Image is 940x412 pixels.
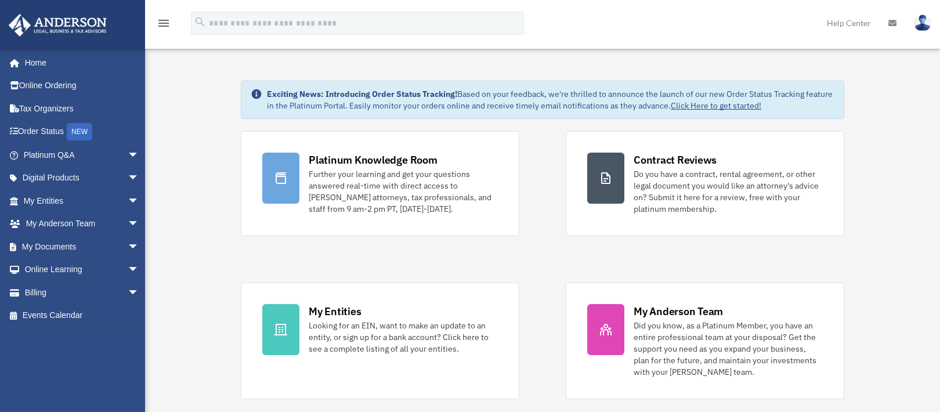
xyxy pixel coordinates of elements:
[8,304,157,327] a: Events Calendar
[634,320,823,378] div: Did you know, as a Platinum Member, you have an entire professional team at your disposal? Get th...
[8,120,157,144] a: Order StatusNEW
[634,304,723,319] div: My Anderson Team
[309,320,498,355] div: Looking for an EIN, want to make an update to an entity, or sign up for a bank account? Click her...
[5,14,110,37] img: Anderson Advisors Platinum Portal
[8,235,157,258] a: My Documentsarrow_drop_down
[634,153,717,167] div: Contract Reviews
[128,167,151,190] span: arrow_drop_down
[309,168,498,215] div: Further your learning and get your questions answered real-time with direct access to [PERSON_NAM...
[128,235,151,259] span: arrow_drop_down
[128,143,151,167] span: arrow_drop_down
[8,97,157,120] a: Tax Organizers
[309,304,361,319] div: My Entities
[128,189,151,213] span: arrow_drop_down
[241,283,519,399] a: My Entities Looking for an EIN, want to make an update to an entity, or sign up for a bank accoun...
[241,131,519,236] a: Platinum Knowledge Room Further your learning and get your questions answered real-time with dire...
[671,100,761,111] a: Click Here to get started!
[8,212,157,236] a: My Anderson Teamarrow_drop_down
[67,123,92,140] div: NEW
[8,51,151,74] a: Home
[194,16,207,28] i: search
[128,281,151,305] span: arrow_drop_down
[8,281,157,304] a: Billingarrow_drop_down
[8,143,157,167] a: Platinum Q&Aarrow_drop_down
[8,74,157,97] a: Online Ordering
[267,88,834,111] div: Based on your feedback, we're thrilled to announce the launch of our new Order Status Tracking fe...
[128,258,151,282] span: arrow_drop_down
[914,15,931,31] img: User Pic
[8,189,157,212] a: My Entitiesarrow_drop_down
[566,131,844,236] a: Contract Reviews Do you have a contract, rental agreement, or other legal document you would like...
[157,20,171,30] a: menu
[566,283,844,399] a: My Anderson Team Did you know, as a Platinum Member, you have an entire professional team at your...
[634,168,823,215] div: Do you have a contract, rental agreement, or other legal document you would like an attorney's ad...
[8,167,157,190] a: Digital Productsarrow_drop_down
[157,16,171,30] i: menu
[128,212,151,236] span: arrow_drop_down
[8,258,157,281] a: Online Learningarrow_drop_down
[309,153,438,167] div: Platinum Knowledge Room
[267,89,457,99] strong: Exciting News: Introducing Order Status Tracking!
